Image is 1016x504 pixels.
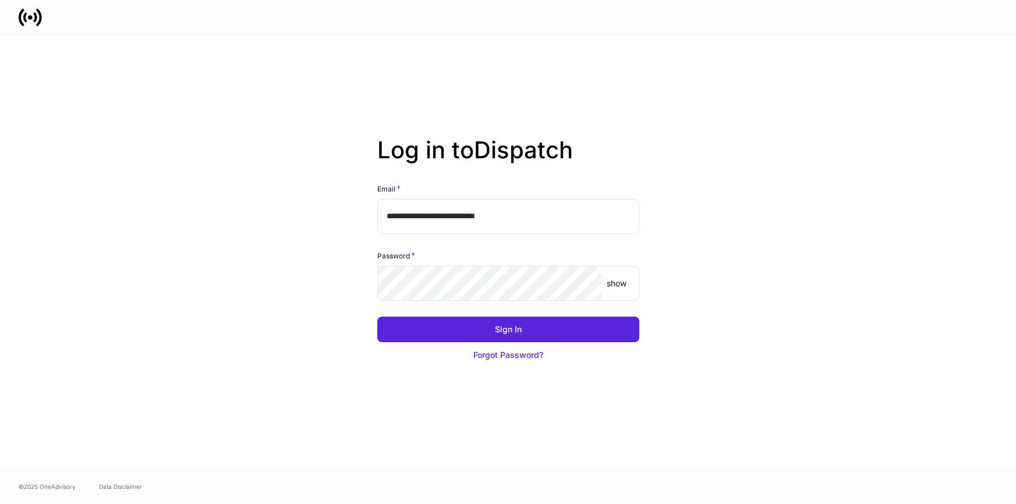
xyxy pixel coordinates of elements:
button: Sign In [377,317,639,342]
h6: Email [377,183,401,194]
div: Forgot Password? [473,349,543,361]
h6: Password [377,250,415,261]
span: © 2025 OneAdvisory [19,482,76,491]
h2: Log in to Dispatch [377,136,639,183]
button: Forgot Password? [377,342,639,368]
p: show [607,278,626,289]
div: Sign In [495,324,522,335]
a: Data Disclaimer [99,482,142,491]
